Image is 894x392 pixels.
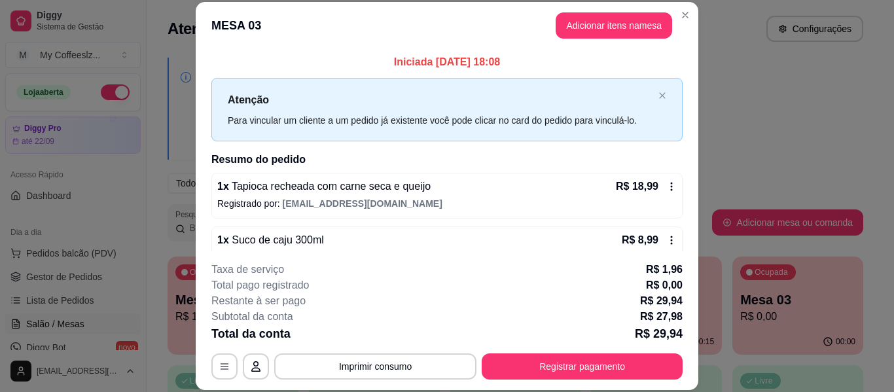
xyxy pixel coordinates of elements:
h2: Resumo do pedido [211,152,683,168]
p: Total pago registrado [211,277,309,293]
button: close [658,92,666,100]
button: Adicionar itens namesa [556,12,672,39]
span: [EMAIL_ADDRESS][DOMAIN_NAME] [283,198,442,209]
p: R$ 18,99 [616,179,658,194]
p: Subtotal da conta [211,309,293,325]
p: R$ 29,94 [635,325,683,343]
p: Iniciada [DATE] 18:08 [211,54,683,70]
p: Registrado por: [217,197,677,210]
span: Suco de caju 300ml [229,234,324,245]
header: MESA 03 [196,2,698,49]
p: R$ 29,94 [640,293,683,309]
p: Total da conta [211,325,291,343]
p: Atenção [228,92,653,108]
p: 1 x [217,232,324,248]
div: Para vincular um cliente a um pedido já existente você pode clicar no card do pedido para vinculá... [228,113,653,128]
button: Imprimir consumo [274,353,476,380]
p: R$ 1,96 [646,262,683,277]
p: R$ 0,00 [646,277,683,293]
p: Restante à ser pago [211,293,306,309]
p: R$ 27,98 [640,309,683,325]
p: Taxa de serviço [211,262,284,277]
button: Registrar pagamento [482,353,683,380]
button: Close [675,5,696,26]
span: Tapioca recheada com carne seca e queijo [229,181,431,192]
p: R$ 8,99 [622,232,658,248]
p: 1 x [217,179,431,194]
